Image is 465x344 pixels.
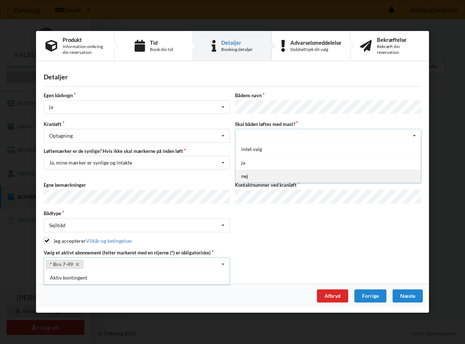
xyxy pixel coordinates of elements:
[235,170,421,183] div: nej
[150,47,173,52] div: Book din tid
[221,47,253,52] div: Booking detaljer
[393,290,423,303] div: Næste
[49,105,53,110] div: ja
[44,148,230,155] label: Løftemærker er de synlige? Hvis ikke skal mærkerne på inden løft
[377,44,420,55] div: Bekræft din reservation
[221,40,253,46] div: Detaljer
[290,40,341,46] div: Advarselsmeddelelse
[235,143,421,156] div: intet valg
[235,182,421,188] label: Kontaktnummer ved kranløft
[377,37,420,43] div: Bekræftelse
[235,121,421,127] label: Skal båden løftes med mast?
[235,156,421,170] div: ja
[63,44,105,55] div: Information omkring din reservation
[46,260,83,269] a: * Bro 7-49
[44,73,421,81] div: Detaljer
[49,161,132,166] div: Ja, mine mærker er synlige og intakte
[44,210,230,217] label: Bådtype
[44,271,230,285] div: Aktiv kontingent
[44,121,230,127] label: Kranløft
[44,182,230,188] label: Egne bemærkninger
[86,238,132,244] a: Vilkår og betingelser
[44,238,132,244] label: Jeg accepterer
[317,290,348,303] div: Afbryd
[44,250,230,256] label: Vælg et aktivt abonnement (felter markeret med en stjerne (*) er obligatoriske)
[150,40,173,46] div: Tid
[354,290,386,303] div: Forrige
[49,134,73,139] div: Optagning
[290,47,341,52] div: Dobbelttjek dit valg
[44,92,230,99] label: Egen bådvogn
[235,92,421,99] label: Bådens navn
[49,223,65,228] div: Sejlbåd
[63,37,105,43] div: Produkt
